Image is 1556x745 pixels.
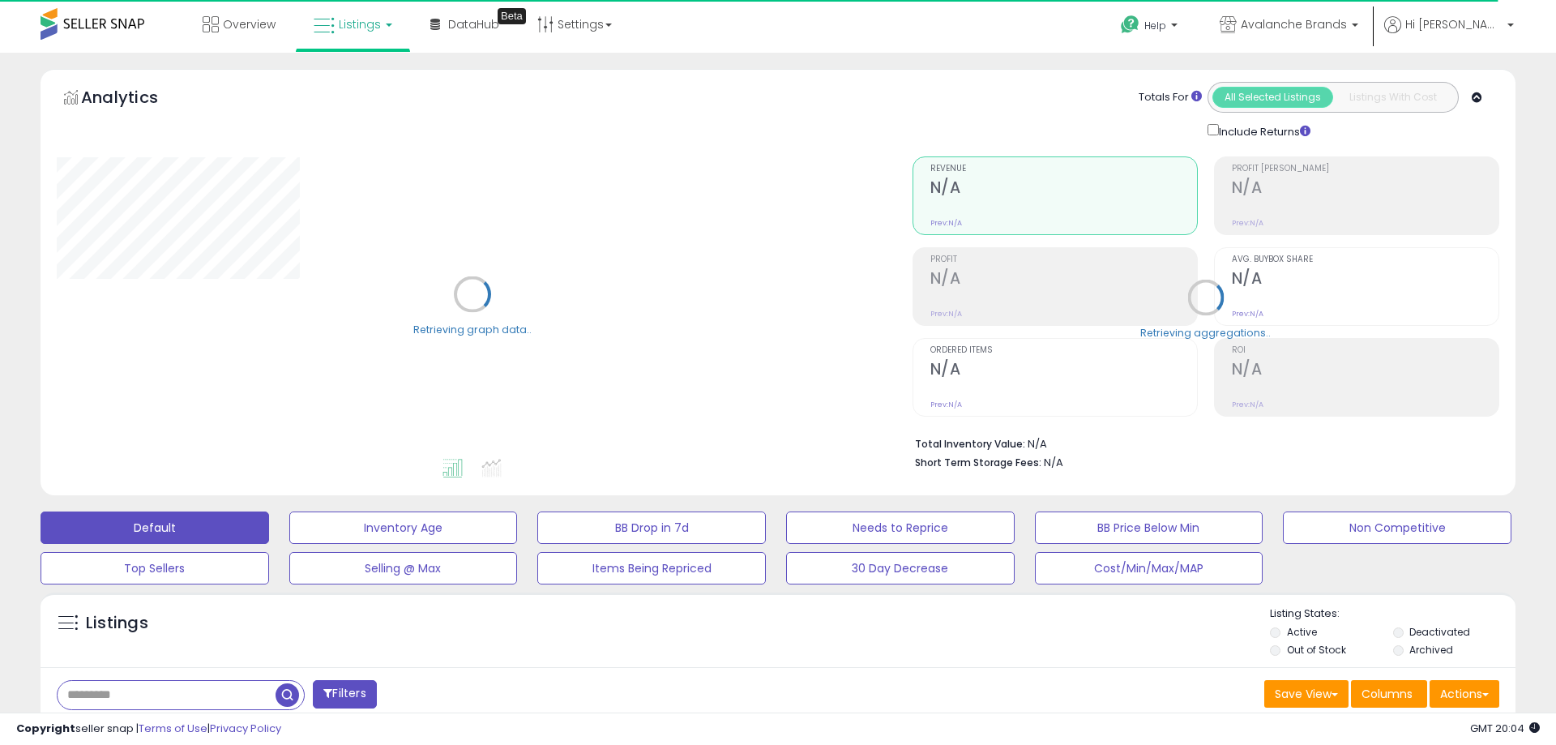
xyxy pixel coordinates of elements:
span: Overview [223,16,276,32]
div: Include Returns [1195,121,1329,140]
div: seller snap | | [16,721,281,737]
a: Help [1108,2,1194,53]
h5: Analytics [81,86,190,113]
div: Tooltip anchor [498,8,526,24]
strong: Copyright [16,721,75,736]
button: Selling @ Max [289,552,518,584]
button: Listings With Cost [1332,87,1453,108]
div: Retrieving graph data.. [413,322,532,336]
button: Inventory Age [289,512,518,544]
button: BB Drop in 7d [537,512,766,544]
span: Avalanche Brands [1241,16,1347,32]
button: 30 Day Decrease [786,552,1015,584]
span: DataHub [448,16,499,32]
button: Top Sellers [41,552,269,584]
a: Hi [PERSON_NAME] [1384,16,1514,53]
button: All Selected Listings [1212,87,1333,108]
span: Hi [PERSON_NAME] [1405,16,1503,32]
button: Cost/Min/Max/MAP [1035,552,1263,584]
span: Listings [339,16,381,32]
span: Help [1144,19,1166,32]
button: Needs to Reprice [786,512,1015,544]
button: Non Competitive [1283,512,1511,544]
button: Items Being Repriced [537,552,766,584]
button: Default [41,512,269,544]
i: Get Help [1120,15,1140,35]
div: Retrieving aggregations.. [1140,325,1271,340]
div: Totals For [1139,90,1202,105]
button: BB Price Below Min [1035,512,1263,544]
